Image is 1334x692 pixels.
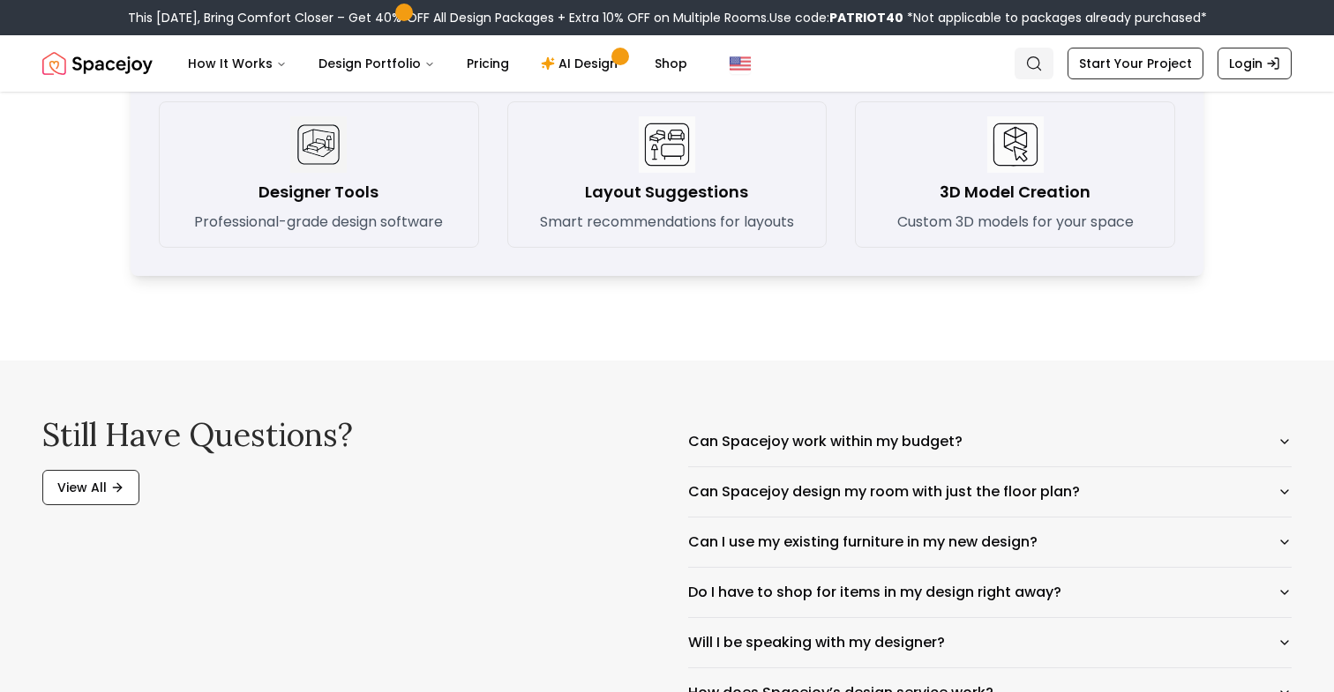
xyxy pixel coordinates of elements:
h2: Still have questions? [42,417,646,452]
span: Use code: [769,9,903,26]
button: Can I use my existing furniture in my new design? [688,517,1292,567]
h3: Layout Suggestions [585,180,748,205]
a: Pricing [453,46,523,81]
nav: Global [42,35,1292,92]
img: United States [730,53,751,74]
span: *Not applicable to packages already purchased* [903,9,1207,26]
h3: Designer Tools [259,180,378,205]
p: Custom 3D models for your space [897,212,1134,233]
p: Smart recommendations for layouts [540,212,794,233]
p: Professional-grade design software [194,212,443,233]
b: PATRIOT40 [829,9,903,26]
nav: Main [174,46,701,81]
img: Designer Tools icon [290,116,347,173]
button: Can Spacejoy design my room with just the floor plan? [688,467,1292,517]
h3: 3D Model Creation [940,180,1090,205]
a: AI Design [527,46,637,81]
a: Login [1218,48,1292,79]
button: Design Portfolio [304,46,449,81]
img: Spacejoy Logo [42,46,153,81]
img: 3D Model Creation icon [987,116,1044,173]
button: Can Spacejoy work within my budget? [688,417,1292,466]
a: Shop [641,46,701,81]
img: Layout Suggestions icon [639,116,695,173]
a: Spacejoy [42,46,153,81]
button: Do I have to shop for items in my design right away? [688,568,1292,617]
button: Will I be speaking with my designer? [688,618,1292,667]
div: This [DATE], Bring Comfort Closer – Get 40% OFF All Design Packages + Extra 10% OFF on Multiple R... [128,9,1207,26]
a: Start Your Project [1068,48,1203,79]
button: How It Works [174,46,301,81]
a: View All [42,470,139,505]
